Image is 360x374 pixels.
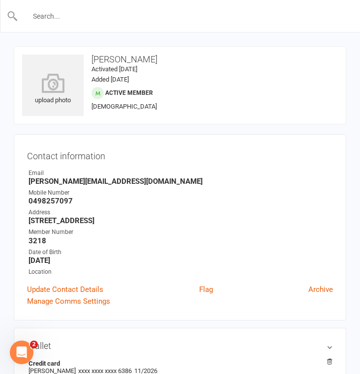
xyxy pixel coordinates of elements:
[29,228,333,237] div: Member Number
[29,248,333,257] div: Date of Birth
[29,216,333,225] strong: [STREET_ADDRESS]
[30,341,38,348] span: 2
[29,169,333,178] div: Email
[10,341,33,364] iframe: Intercom live chat
[18,9,343,23] input: Search...
[199,284,213,295] a: Flag
[29,236,333,245] strong: 3218
[91,103,157,110] span: [DEMOGRAPHIC_DATA]
[27,284,103,295] a: Update Contact Details
[29,197,333,205] strong: 0498257097
[27,147,333,161] h3: Contact information
[27,341,333,351] h3: Wallet
[22,73,84,106] div: upload photo
[29,208,333,217] div: Address
[22,55,338,64] h3: [PERSON_NAME]
[29,267,333,277] div: Location
[91,65,137,73] time: Activated [DATE]
[29,256,333,265] strong: [DATE]
[29,188,333,198] div: Mobile Number
[29,360,328,367] strong: Credit card
[105,89,153,96] span: Active member
[29,177,333,186] strong: [PERSON_NAME][EMAIL_ADDRESS][DOMAIN_NAME]
[308,284,333,295] a: Archive
[91,76,129,83] time: Added [DATE]
[27,295,110,307] a: Manage Comms Settings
